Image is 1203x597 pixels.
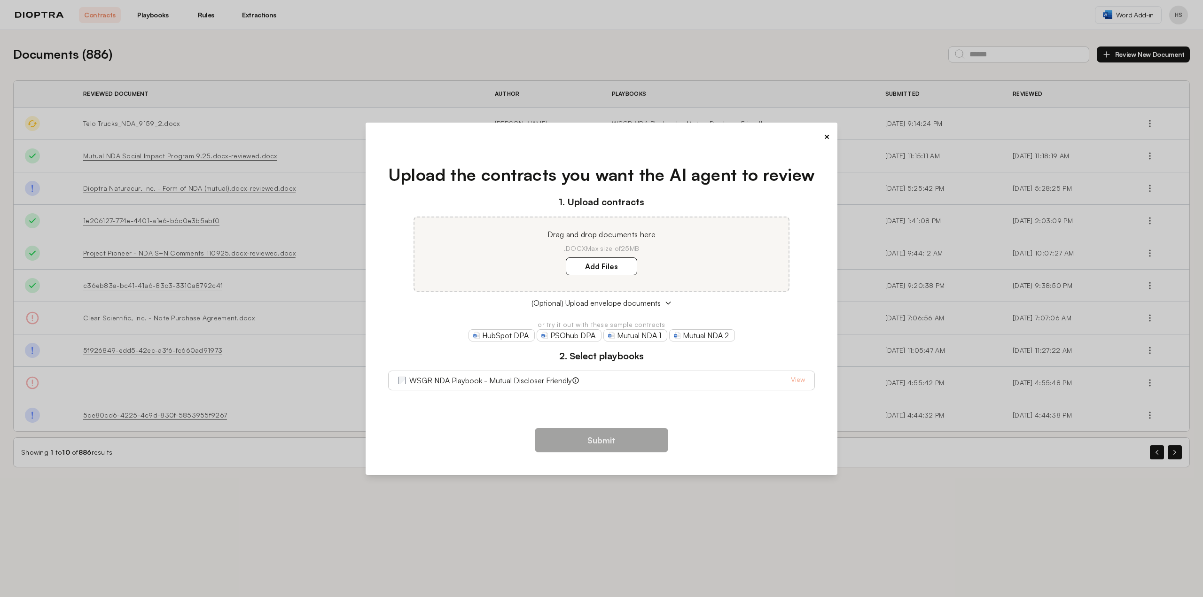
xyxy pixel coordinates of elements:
button: Submit [535,428,668,452]
h1: Upload the contracts you want the AI agent to review [388,162,815,187]
button: × [824,130,830,143]
label: Add Files [566,257,637,275]
a: Mutual NDA 2 [669,329,735,341]
p: .DOCX Max size of 25MB [426,244,777,253]
p: or try it out with these sample contracts [388,320,815,329]
a: View [791,375,805,386]
h3: 1. Upload contracts [388,195,815,209]
button: (Optional) Upload envelope documents [388,297,815,309]
span: (Optional) Upload envelope documents [531,297,661,309]
a: HubSpot DPA [469,329,535,341]
p: Drag and drop documents here [426,229,777,240]
a: Mutual NDA 1 [603,329,667,341]
label: WSGR NDA Playbook - Mutual Discloser Friendly [409,375,572,386]
a: PSOhub DPA [537,329,601,341]
h3: 2. Select playbooks [388,349,815,363]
